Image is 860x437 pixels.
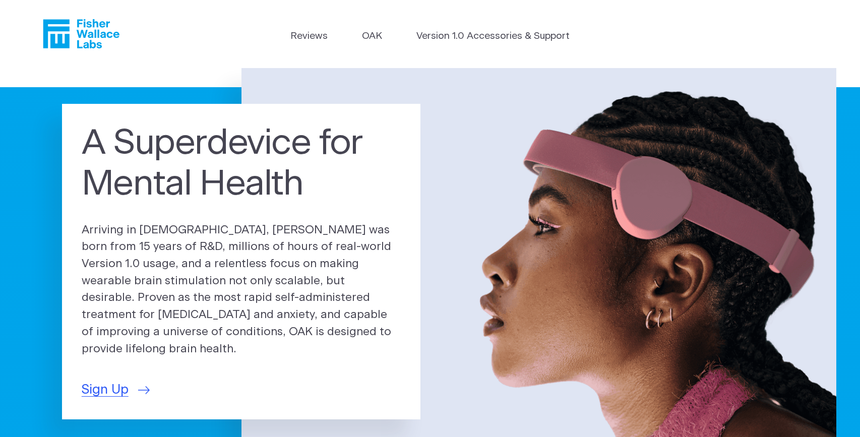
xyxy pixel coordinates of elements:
a: Fisher Wallace [43,19,119,48]
h1: A Superdevice for Mental Health [82,123,401,205]
a: Sign Up [82,380,150,400]
span: Sign Up [82,380,129,400]
a: OAK [362,29,382,44]
p: Arriving in [DEMOGRAPHIC_DATA], [PERSON_NAME] was born from 15 years of R&D, millions of hours of... [82,222,401,358]
a: Version 1.0 Accessories & Support [416,29,570,44]
a: Reviews [290,29,328,44]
